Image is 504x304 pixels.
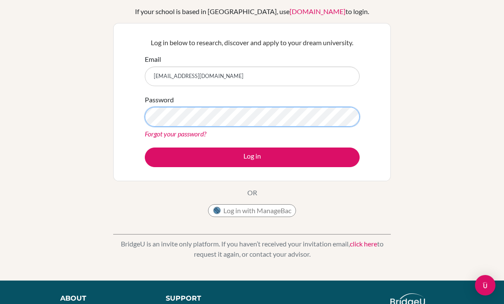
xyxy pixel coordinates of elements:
[113,239,391,259] p: BridgeU is an invite only platform. If you haven’t received your invitation email, to request it ...
[145,130,206,138] a: Forgot your password?
[475,275,495,295] div: Open Intercom Messenger
[145,148,360,167] button: Log in
[247,188,257,198] p: OR
[145,54,161,64] label: Email
[208,204,296,217] button: Log in with ManageBac
[166,293,244,304] div: Support
[145,38,360,48] p: Log in below to research, discover and apply to your dream university.
[145,95,174,105] label: Password
[60,293,147,304] div: About
[350,240,377,248] a: click here
[290,7,346,15] a: [DOMAIN_NAME]
[135,6,369,17] div: If your school is based in [GEOGRAPHIC_DATA], use to login.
